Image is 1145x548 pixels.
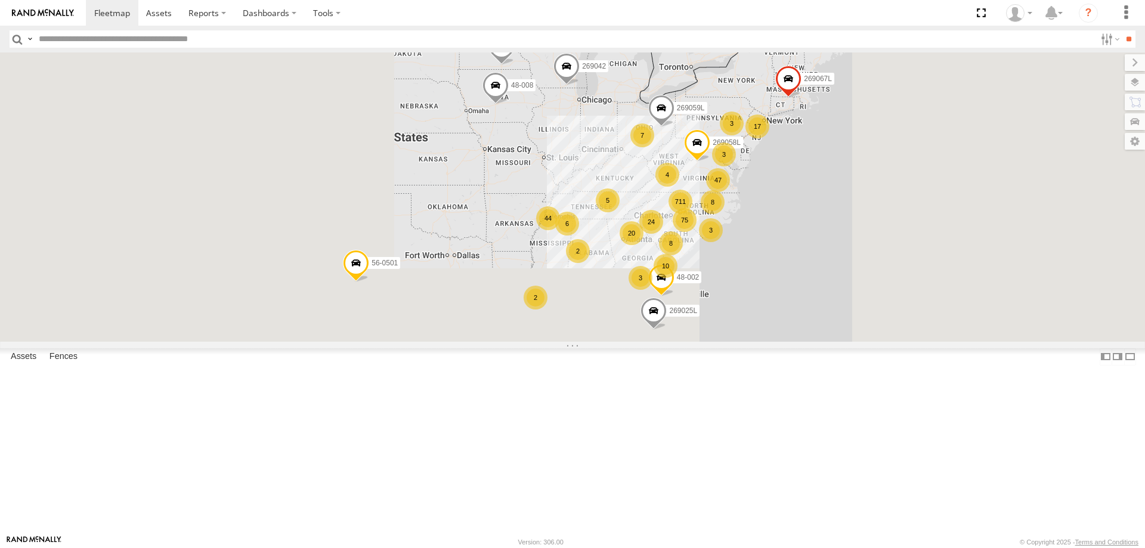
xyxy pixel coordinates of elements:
div: 44 [536,206,560,230]
div: 3 [699,218,723,242]
span: 48-008 [511,81,533,89]
a: Terms and Conditions [1075,538,1138,546]
div: 24 [639,210,663,234]
span: 269058L [713,138,741,147]
div: 20 [620,221,643,245]
div: 5 [596,188,620,212]
div: 75 [673,208,697,232]
label: Search Query [25,30,35,48]
div: 4 [655,163,679,187]
div: 3 [629,266,652,290]
label: Dock Summary Table to the Left [1100,348,1112,366]
div: 2 [524,286,547,309]
span: 269059L [677,104,705,112]
div: 17 [745,114,769,138]
div: 10 [654,254,677,278]
span: 48-002 [677,273,699,281]
div: 8 [659,231,683,255]
label: Map Settings [1125,133,1145,150]
div: 2 [566,239,590,263]
div: 6 [555,212,579,236]
i: ? [1079,4,1098,23]
label: Dock Summary Table to the Right [1112,348,1124,366]
div: Version: 306.00 [518,538,564,546]
span: 56-0501 [372,259,398,267]
div: © Copyright 2025 - [1020,538,1138,546]
div: 7 [630,123,654,147]
div: 3 [712,143,736,166]
label: Fences [44,348,83,365]
span: 269067L [804,75,832,83]
img: rand-logo.svg [12,9,74,17]
div: 8 [701,190,725,214]
div: 3 [720,112,744,135]
label: Hide Summary Table [1124,348,1136,366]
div: Kevin McGiveron [1002,4,1036,22]
div: 47 [706,168,730,192]
span: 269042 [582,62,606,70]
div: 711 [669,190,692,213]
label: Search Filter Options [1096,30,1122,48]
span: 269025L [669,306,697,315]
a: Visit our Website [7,536,61,548]
label: Assets [5,348,42,365]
